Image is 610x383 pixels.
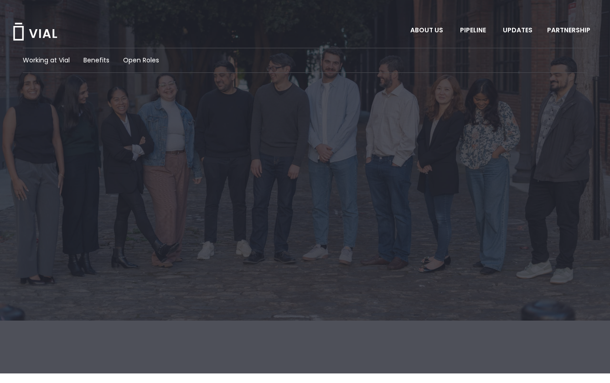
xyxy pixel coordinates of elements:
a: Open Roles [123,56,159,65]
a: PARTNERSHIPMenu Toggle [540,23,600,38]
a: UPDATES [496,23,539,38]
a: PIPELINEMenu Toggle [453,23,495,38]
a: Working at Vial [23,56,70,65]
a: ABOUT USMenu Toggle [403,23,452,38]
img: Vial Logo [12,23,58,41]
a: Benefits [83,56,109,65]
